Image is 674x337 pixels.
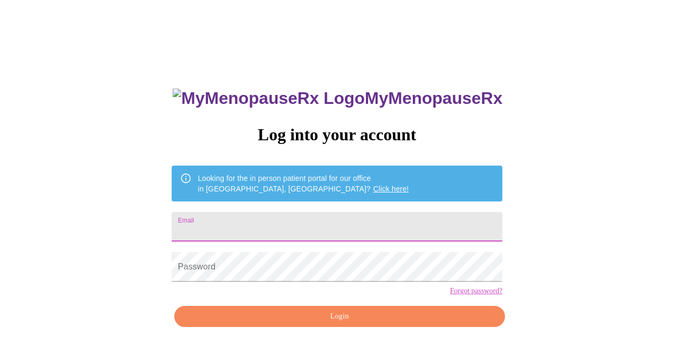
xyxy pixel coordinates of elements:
a: Click here! [373,185,409,193]
div: Looking for the in person patient portal for our office in [GEOGRAPHIC_DATA], [GEOGRAPHIC_DATA]? [198,169,409,198]
span: Login [186,310,493,323]
img: MyMenopauseRx Logo [173,89,364,108]
h3: MyMenopauseRx [173,89,502,108]
h3: Log into your account [172,125,502,145]
button: Login [174,306,505,328]
a: Forgot password? [450,287,502,295]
